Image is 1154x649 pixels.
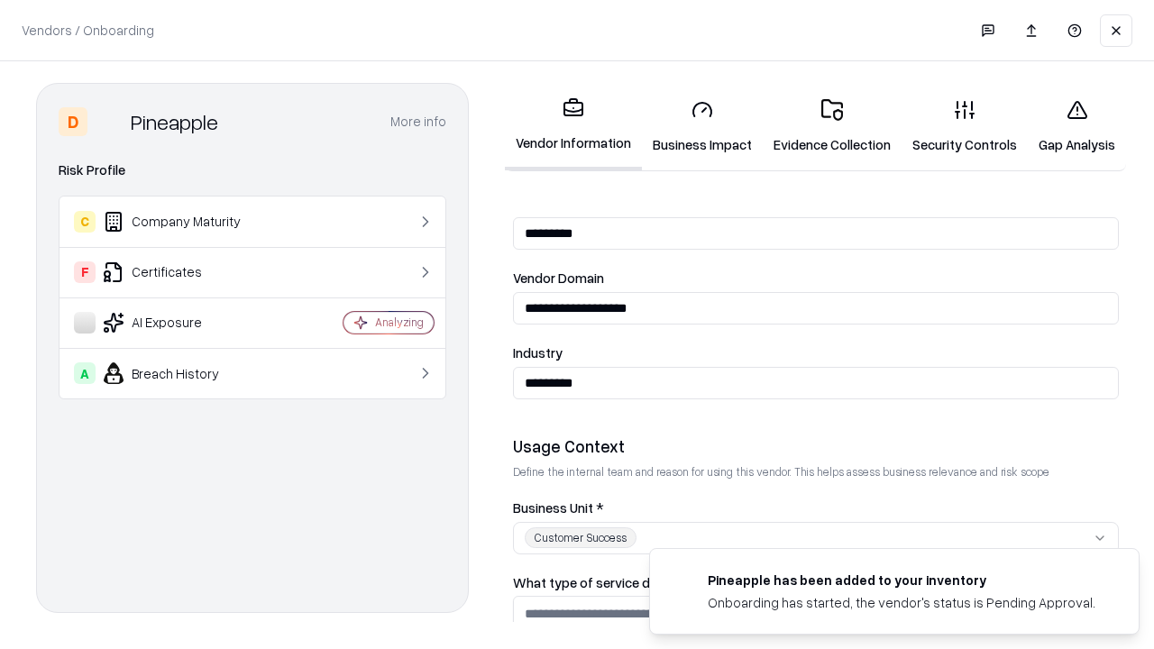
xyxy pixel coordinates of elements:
div: Certificates [74,261,289,283]
a: Vendor Information [505,83,642,170]
div: Breach History [74,362,289,384]
label: Industry [513,346,1119,360]
p: Vendors / Onboarding [22,21,154,40]
button: Customer Success [513,522,1119,554]
div: D [59,107,87,136]
div: C [74,211,96,233]
img: Pineapple [95,107,124,136]
div: Customer Success [525,527,637,548]
div: Pineapple has been added to your inventory [708,571,1095,590]
div: F [74,261,96,283]
a: Evidence Collection [763,85,902,169]
button: More info [390,105,446,138]
div: AI Exposure [74,312,289,334]
label: Vendor Domain [513,271,1119,285]
label: What type of service does the vendor provide? * [513,576,1119,590]
div: A [74,362,96,384]
div: Onboarding has started, the vendor's status is Pending Approval. [708,593,1095,612]
div: Company Maturity [74,211,289,233]
p: Define the internal team and reason for using this vendor. This helps assess business relevance a... [513,464,1119,480]
div: Usage Context [513,435,1119,457]
div: Pineapple [131,107,218,136]
a: Gap Analysis [1028,85,1126,169]
a: Security Controls [902,85,1028,169]
img: pineappleenergy.com [672,571,693,592]
div: Analyzing [375,315,424,330]
label: Business Unit * [513,501,1119,515]
div: Risk Profile [59,160,446,181]
a: Business Impact [642,85,763,169]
